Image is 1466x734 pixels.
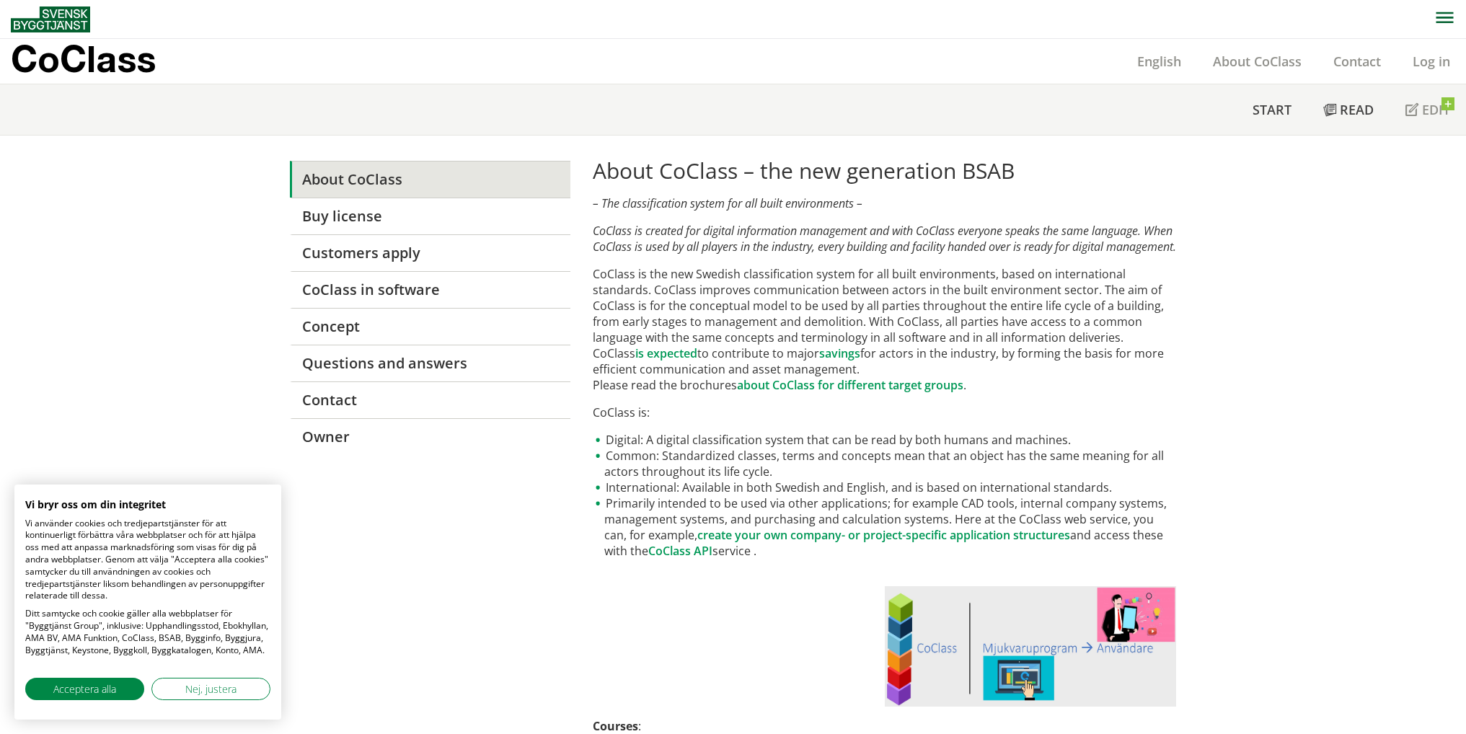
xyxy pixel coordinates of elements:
font: Buy license [302,206,382,226]
font: International: Available in both Swedish and English, and is based on international standards. [606,479,1112,495]
font: CoClass in software [302,280,440,299]
font: – The classification system for all built environments – [593,195,862,211]
img: CoClasslegohink-mjukvara-anvndare.JPG [885,586,1177,707]
button: Acceptera alla cookies [25,678,144,700]
span: Acceptera alla [53,681,116,697]
font: Concept [302,317,360,336]
a: CoClass in software [290,271,570,308]
font: Please read the brochures [593,377,737,393]
font: for actors in the industry, by forming the basis for more efficient communication and asset manag... [593,345,1164,377]
a: CoClass API [648,543,712,559]
a: About CoClass [1197,53,1317,70]
font: : [638,718,641,734]
font: Customers apply [302,243,420,262]
span: Nej, justera [185,681,237,697]
font: Questions and answers [302,353,467,373]
a: Questions and answers [290,345,570,381]
font: and access these with the [604,527,1163,559]
h2: Vi bryr oss om din integritet [25,498,270,511]
font: Primarily intended to be used via other applications; for example CAD tools, internal company sys... [604,495,1167,543]
font: service . [712,543,756,559]
button: Justera cookie preferenser [151,678,270,700]
a: create your own company- or project-specific application structures [697,527,1070,543]
font: Common: Standardized classes, terms and concepts mean that an object has the same meaning for all... [604,448,1164,479]
a: Read [1307,84,1390,135]
font: . [963,377,966,393]
font: CoClass is the new Swedish classification system for all built environments, based on internation... [593,266,1164,361]
a: Buy license [290,198,570,234]
font: CoClass is: [593,404,650,420]
a: Start [1237,84,1307,135]
font: to contribute to major [697,345,819,361]
font: Start [1253,101,1291,118]
a: about CoClass for different target groups [737,377,963,393]
font: Contact [302,390,357,410]
font: Read [1340,101,1374,118]
font: Digital: A digital classification system that can be read by both humans and machines. [606,432,1071,448]
img: Swedish Construction Service [11,6,90,32]
font: Contact [1333,53,1381,70]
a: Customers apply [290,234,570,271]
a: Contact [290,381,570,418]
p: Vi använder cookies och tredjepartstjänster för att kontinuerligt förbättra våra webbplatser och ... [25,517,270,602]
font: CoClass is created for digital information management and with CoClass everyone speaks the same l... [593,223,1176,255]
a: Contact [1317,53,1397,70]
a: Read more about CoClass in software [885,586,1177,707]
font: English [1137,53,1181,70]
a: Owner [290,418,570,455]
font: Courses [593,718,638,734]
a: About CoClass [290,161,570,198]
a: English [1121,53,1197,70]
p: Ditt samtycke och cookie gäller alla webbplatser för "Byggtjänst Group", inklusive: Upphandlingss... [25,608,270,656]
font: About CoClass [1213,53,1302,70]
a: is expected [635,345,697,361]
a: savings [819,345,860,361]
font: About CoClass [302,169,402,189]
a: Log in [1397,53,1466,70]
a: Concept [290,308,570,345]
font: Log in [1413,53,1450,70]
a: CoClass [11,39,187,84]
font: Owner [302,427,350,446]
font: CoClass [11,37,156,80]
font: About CoClass – the new generation BSAB [593,156,1015,185]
